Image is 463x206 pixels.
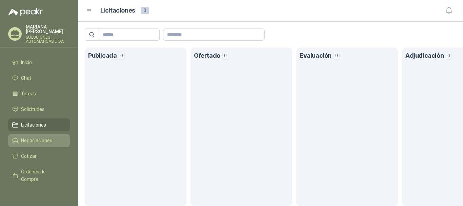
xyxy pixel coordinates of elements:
p: SOLUCIONES AUTOMATICAS LTDA [26,35,70,43]
span: 0 [141,7,149,14]
p: MARIANA [PERSON_NAME] [26,24,70,34]
span: 0 [334,52,340,60]
h1: Adjudicación [405,51,444,61]
a: Licitaciones [8,118,70,131]
span: 0 [222,52,228,60]
h1: Ofertado [194,51,220,61]
a: Tareas [8,87,70,100]
span: 0 [119,52,125,60]
span: Licitaciones [21,121,46,129]
span: Solicitudes [21,106,44,113]
a: Cotizar [8,150,70,163]
span: Inicio [21,59,32,66]
span: Órdenes de Compra [21,168,63,183]
a: Negociaciones [8,134,70,147]
span: 0 [446,52,452,60]
span: Negociaciones [21,137,52,144]
h1: Publicada [88,51,117,61]
span: Chat [21,74,31,82]
span: Tareas [21,90,36,97]
h1: Licitaciones [100,6,135,16]
a: Solicitudes [8,103,70,116]
img: Logo peakr [8,8,43,16]
a: Órdenes de Compra [8,165,70,186]
a: Remisiones [8,188,70,201]
span: Cotizar [21,152,37,160]
a: Chat [8,72,70,85]
h1: Evaluación [300,51,331,61]
a: Inicio [8,56,70,69]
